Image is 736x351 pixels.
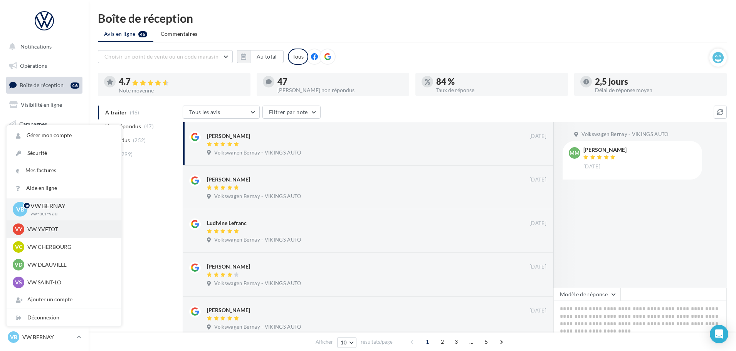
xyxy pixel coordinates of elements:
button: Choisir un point de vente ou un code magasin [98,50,233,63]
span: [DATE] [529,133,546,140]
span: MM [570,149,580,157]
span: Volkswagen Bernay - VIKINGS AUTO [214,149,301,156]
button: Tous les avis [183,106,260,119]
div: Ajouter un compte [7,291,121,308]
div: [PERSON_NAME] [207,132,250,140]
a: Visibilité en ligne [5,97,84,113]
div: 46 [71,82,79,89]
span: Volkswagen Bernay - VIKINGS AUTO [214,237,301,244]
a: Opérations [5,58,84,74]
div: Boîte de réception [98,12,727,24]
span: Boîte de réception [20,82,64,88]
div: [PERSON_NAME] [207,176,250,183]
button: Filtrer par note [262,106,321,119]
button: Au total [237,50,284,63]
a: Campagnes DataOnDemand [5,218,84,241]
a: Campagnes [5,116,84,132]
span: 2 [436,336,449,348]
span: 5 [480,336,492,348]
span: Volkswagen Bernay - VIKINGS AUTO [214,193,301,200]
div: 2,5 jours [595,77,721,86]
a: VB VW BERNAY [6,330,82,344]
a: Boîte de réception46 [5,77,84,93]
span: (47) [144,123,154,129]
span: Volkswagen Bernay - VIKINGS AUTO [214,280,301,287]
a: Gérer mon compte [7,127,121,144]
span: [DATE] [529,220,546,227]
div: Tous [288,49,308,65]
span: 3 [450,336,462,348]
div: [PERSON_NAME] [583,147,627,153]
p: VW BERNAY [30,202,109,210]
span: Commentaires [161,30,198,38]
span: VY [15,225,22,233]
a: Contacts [5,135,84,151]
a: Médiathèque [5,154,84,170]
span: Opérations [20,62,47,69]
div: Délai de réponse moyen [595,87,721,93]
span: Non répondus [105,123,141,130]
div: Open Intercom Messenger [710,325,728,343]
span: [DATE] [529,264,546,270]
div: 47 [277,77,403,86]
p: VW BERNAY [22,333,74,341]
span: 1 [421,336,434,348]
span: VB [16,205,24,214]
p: VW CHERBOURG [27,243,112,251]
div: 84 % [436,77,562,86]
div: Ludivine Lefranc [207,219,247,227]
div: Note moyenne [119,88,244,93]
p: VW DEAUVILLE [27,261,112,269]
span: Afficher [316,338,333,346]
span: Tous les avis [189,109,220,115]
span: VD [15,261,22,269]
span: Visibilité en ligne [21,101,62,108]
div: 4.7 [119,77,244,86]
span: [DATE] [529,176,546,183]
span: Volkswagen Bernay - VIKINGS AUTO [581,131,668,138]
span: VB [10,333,17,341]
button: 10 [337,337,357,348]
span: [DATE] [529,307,546,314]
a: PLV et print personnalisable [5,192,84,215]
span: VC [15,243,22,251]
span: Campagnes [19,120,47,127]
span: VS [15,279,22,286]
span: Notifications [20,43,52,50]
p: VW SAINT-LO [27,279,112,286]
span: Volkswagen Bernay - VIKINGS AUTO [214,324,301,331]
button: Notifications [5,39,81,55]
span: (299) [120,151,133,157]
div: [PERSON_NAME] [207,306,250,314]
a: Calendrier [5,173,84,190]
a: Mes factures [7,162,121,179]
span: ... [465,336,477,348]
div: [PERSON_NAME] non répondus [277,87,403,93]
span: (252) [133,137,146,143]
div: [PERSON_NAME] [207,263,250,270]
button: Modèle de réponse [553,288,620,301]
span: [DATE] [583,163,600,170]
div: Taux de réponse [436,87,562,93]
p: VW YVETOT [27,225,112,233]
span: Choisir un point de vente ou un code magasin [104,53,218,60]
span: résultats/page [361,338,393,346]
div: Déconnexion [7,309,121,326]
a: Aide en ligne [7,180,121,197]
p: vw-ber-vau [30,210,109,217]
button: Au total [250,50,284,63]
span: 10 [341,339,347,346]
a: Sécurité [7,144,121,162]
